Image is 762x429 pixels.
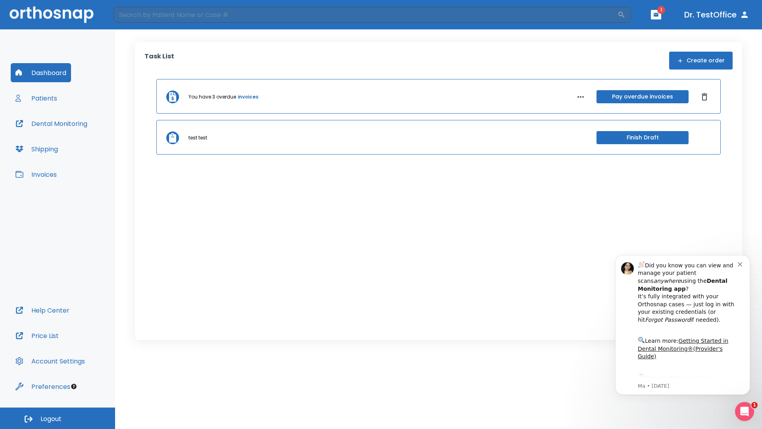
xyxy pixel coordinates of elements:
[10,6,94,23] img: Orthosnap
[698,91,711,103] button: Dismiss
[70,383,77,390] div: Tooltip anchor
[35,139,135,147] p: Message from Ma, sent 3w ago
[189,134,207,141] p: test test
[189,93,236,100] p: You have 3 overdue
[603,243,762,408] iframe: Intercom notifications message
[751,402,758,408] span: 1
[238,93,258,100] a: invoices
[11,139,63,158] button: Shipping
[11,165,62,184] button: Invoices
[11,301,74,320] button: Help Center
[35,131,105,146] a: App Store
[11,352,90,371] button: Account Settings
[735,402,754,421] iframe: Intercom live chat
[11,63,71,82] button: Dashboard
[11,89,62,108] button: Patients
[681,8,752,22] button: Dr. TestOffice
[597,90,689,103] button: Pay overdue invoices
[135,17,141,23] button: Dismiss notification
[11,377,75,396] button: Preferences
[114,7,618,23] input: Search by Patient Name or Case #
[144,52,174,70] p: Task List
[40,415,62,423] span: Logout
[597,131,689,144] button: Finish Draft
[11,326,63,345] button: Price List
[669,52,733,70] button: Create order
[657,6,665,14] span: 1
[11,114,92,133] button: Dental Monitoring
[35,129,135,170] div: Download the app: | ​ Let us know if you need help getting started!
